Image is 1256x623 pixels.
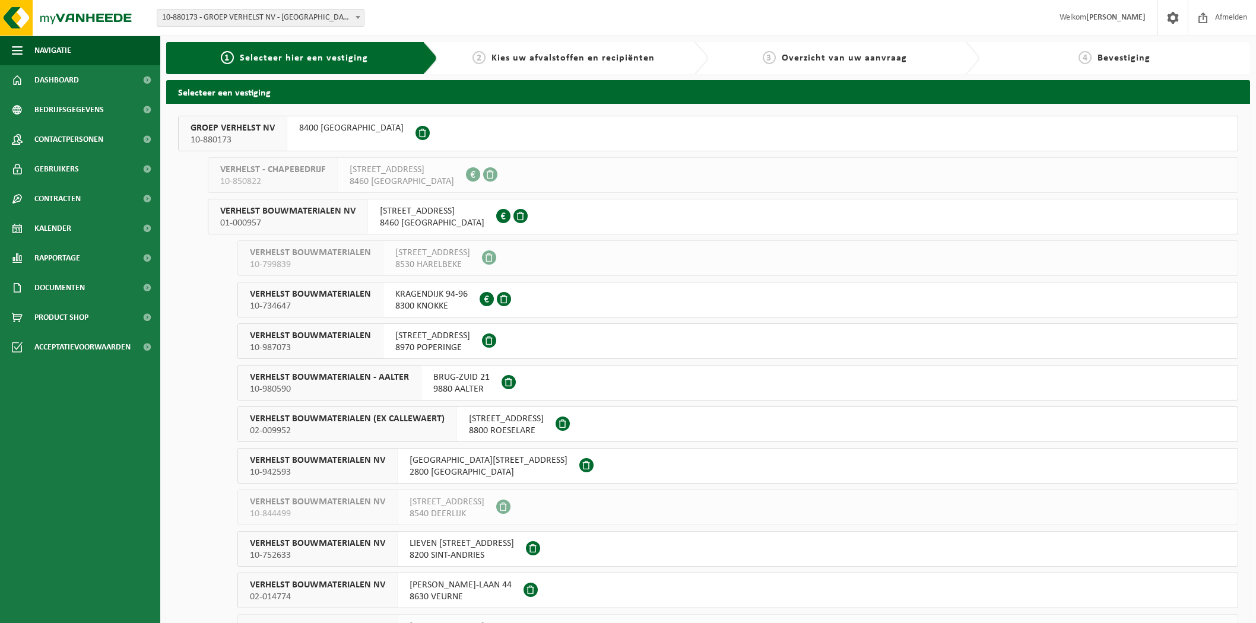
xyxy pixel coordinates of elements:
span: VERHELST BOUWMATERIALEN NV [250,454,385,466]
span: VERHELST BOUWMATERIALEN [250,330,371,342]
h2: Selecteer een vestiging [166,80,1250,103]
span: 8800 ROESELARE [469,425,544,437]
span: Navigatie [34,36,71,65]
span: 8970 POPERINGE [395,342,470,354]
span: 8540 DEERLIJK [410,508,484,520]
span: 8630 VEURNE [410,591,512,603]
span: [STREET_ADDRESS] [350,164,454,176]
span: Contactpersonen [34,125,103,154]
span: 10-880173 - GROEP VERHELST NV - OOSTENDE [157,9,364,27]
button: VERHELST BOUWMATERIALEN NV 02-014774 [PERSON_NAME]-LAAN 448630 VEURNE [237,573,1238,608]
span: [STREET_ADDRESS] [395,247,470,259]
span: [PERSON_NAME]-LAAN 44 [410,579,512,591]
span: VERHELST BOUWMATERIALEN NV [250,496,385,508]
span: Overzicht van uw aanvraag [782,53,907,63]
button: VERHELST BOUWMATERIALEN NV 10-752633 LIEVEN [STREET_ADDRESS]8200 SINT-ANDRIES [237,531,1238,567]
span: GROEP VERHELST NV [191,122,275,134]
span: 8300 KNOKKE [395,300,468,312]
span: 10-734647 [250,300,371,312]
span: VERHELST BOUWMATERIALEN NV [250,538,385,549]
span: VERHELST BOUWMATERIALEN (EX CALLEWAERT) [250,413,445,425]
span: 4 [1079,51,1092,64]
span: 8400 [GEOGRAPHIC_DATA] [299,122,404,134]
span: 8200 SINT-ANDRIES [410,549,514,561]
button: VERHELST BOUWMATERIALEN NV 01-000957 [STREET_ADDRESS]8460 [GEOGRAPHIC_DATA] [208,199,1238,234]
span: VERHELST - CHAPEBEDRIJF [220,164,325,176]
span: 3 [763,51,776,64]
button: VERHELST BOUWMATERIALEN 10-734647 KRAGENDIJK 94-968300 KNOKKE [237,282,1238,317]
span: 10-942593 [250,466,385,478]
span: Bedrijfsgegevens [34,95,104,125]
span: [STREET_ADDRESS] [410,496,484,508]
span: [STREET_ADDRESS] [395,330,470,342]
span: 10-880173 - GROEP VERHELST NV - OOSTENDE [157,9,364,26]
span: 1 [221,51,234,64]
span: Rapportage [34,243,80,273]
span: Bevestiging [1098,53,1150,63]
span: 10-850822 [220,176,325,187]
span: 2 [472,51,486,64]
span: VERHELST BOUWMATERIALEN NV [250,579,385,591]
span: 2800 [GEOGRAPHIC_DATA] [410,466,567,478]
strong: [PERSON_NAME] [1086,13,1146,22]
span: VERHELST BOUWMATERIALEN NV [220,205,356,217]
span: 8460 [GEOGRAPHIC_DATA] [350,176,454,187]
span: [GEOGRAPHIC_DATA][STREET_ADDRESS] [410,454,567,466]
span: Product Shop [34,303,88,332]
span: 02-014774 [250,591,385,603]
span: VERHELST BOUWMATERIALEN - AALTER [250,371,409,383]
button: VERHELST BOUWMATERIALEN NV 10-942593 [GEOGRAPHIC_DATA][STREET_ADDRESS]2800 [GEOGRAPHIC_DATA] [237,448,1238,484]
span: 9880 AALTER [433,383,490,395]
span: Selecteer hier een vestiging [240,53,368,63]
span: Kies uw afvalstoffen en recipiënten [491,53,655,63]
button: VERHELST BOUWMATERIALEN (EX CALLEWAERT) 02-009952 [STREET_ADDRESS]8800 ROESELARE [237,406,1238,442]
span: 10-880173 [191,134,275,146]
button: VERHELST BOUWMATERIALEN - AALTER 10-980590 BRUG-ZUID 219880 AALTER [237,365,1238,401]
span: 10-980590 [250,383,409,395]
button: VERHELST BOUWMATERIALEN 10-987073 [STREET_ADDRESS]8970 POPERINGE [237,323,1238,359]
span: 10-752633 [250,549,385,561]
span: Gebruikers [34,154,79,184]
span: VERHELST BOUWMATERIALEN [250,247,371,259]
span: 01-000957 [220,217,356,229]
span: 8460 [GEOGRAPHIC_DATA] [380,217,484,229]
span: 10-799839 [250,259,371,271]
span: Kalender [34,214,71,243]
span: LIEVEN [STREET_ADDRESS] [410,538,514,549]
span: 8530 HARELBEKE [395,259,470,271]
span: [STREET_ADDRESS] [380,205,484,217]
span: BRUG-ZUID 21 [433,371,490,383]
span: VERHELST BOUWMATERIALEN [250,288,371,300]
span: Contracten [34,184,81,214]
span: 02-009952 [250,425,445,437]
span: KRAGENDIJK 94-96 [395,288,468,300]
span: 10-844499 [250,508,385,520]
span: Dashboard [34,65,79,95]
span: 10-987073 [250,342,371,354]
span: Documenten [34,273,85,303]
span: Acceptatievoorwaarden [34,332,131,362]
span: [STREET_ADDRESS] [469,413,544,425]
button: GROEP VERHELST NV 10-880173 8400 [GEOGRAPHIC_DATA] [178,116,1238,151]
